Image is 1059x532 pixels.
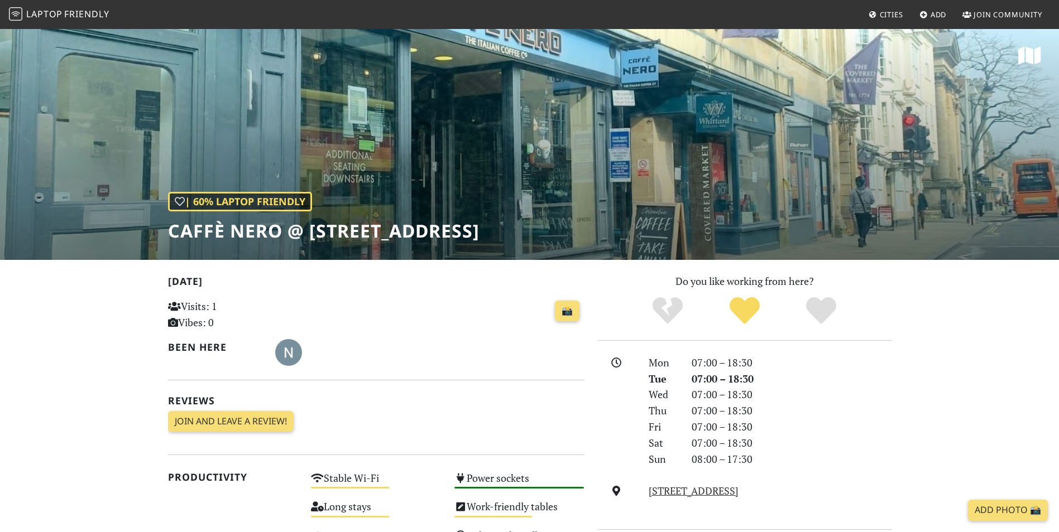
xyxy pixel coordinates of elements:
span: Friendly [64,8,109,20]
span: Join Community [974,9,1042,20]
a: Join and leave a review! [168,411,294,432]
div: Yes [706,296,783,326]
div: Long stays [304,497,448,526]
span: Cities [880,9,903,20]
p: Visits: 1 Vibes: 0 [168,298,298,331]
div: Sun [642,451,684,467]
h2: Reviews [168,395,584,407]
div: Tue [642,371,684,387]
div: 07:00 – 18:30 [685,371,898,387]
span: Nye Michael [275,345,302,358]
div: | 60% Laptop Friendly [168,192,312,211]
a: Add Photo 📸 [968,500,1048,521]
div: Stable Wi-Fi [304,469,448,497]
div: 07:00 – 18:30 [685,355,898,371]
div: No [629,296,706,326]
a: Add [915,4,951,25]
h1: Caffè Nero @ [STREET_ADDRESS] [168,220,480,241]
div: 07:00 – 18:30 [685,419,898,435]
div: Power sockets [448,469,591,497]
span: Add [931,9,947,20]
img: 5178-nye.jpg [275,339,302,366]
p: Do you like working from here? [598,273,892,289]
div: Fri [642,419,684,435]
div: 07:00 – 18:30 [685,386,898,403]
h2: Productivity [168,471,298,483]
span: Laptop [26,8,63,20]
a: Cities [864,4,908,25]
img: LaptopFriendly [9,7,22,21]
h2: Been here [168,341,262,353]
div: 07:00 – 18:30 [685,435,898,451]
a: [STREET_ADDRESS] [649,484,739,497]
div: 07:00 – 18:30 [685,403,898,419]
div: 08:00 – 17:30 [685,451,898,467]
div: Wed [642,386,684,403]
div: Mon [642,355,684,371]
a: 📸 [555,301,579,322]
div: Thu [642,403,684,419]
h2: [DATE] [168,275,584,292]
div: Sat [642,435,684,451]
a: LaptopFriendly LaptopFriendly [9,5,109,25]
div: Work-friendly tables [448,497,591,526]
a: Join Community [958,4,1047,25]
div: Definitely! [783,296,860,326]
